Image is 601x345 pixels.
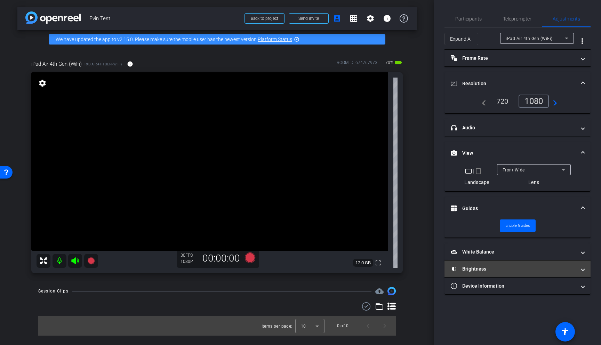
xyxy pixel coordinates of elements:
[464,179,489,186] div: Landscape
[394,58,403,67] mat-icon: battery_std
[450,32,473,46] span: Expand All
[181,259,198,264] div: 1080P
[333,14,341,23] mat-icon: account_box
[251,16,278,21] span: Back to project
[444,50,591,66] mat-expansion-panel-header: Frame Rate
[31,60,82,68] span: iPad Air 4th Gen (WiFi)
[444,95,591,113] div: Resolution
[49,34,385,45] div: We have updated the app to v2.15.0. Please make sure the mobile user has the newest version.
[444,72,591,95] mat-expansion-panel-header: Resolution
[387,287,396,295] img: Session clips
[294,37,299,42] mat-icon: highlight_off
[25,11,81,24] img: app-logo
[350,14,358,23] mat-icon: grid_on
[337,59,377,70] div: ROOM ID: 674767973
[38,288,69,295] div: Session Clips
[258,37,292,42] a: Platform Status
[383,14,391,23] mat-icon: info
[245,13,285,24] button: Back to project
[444,119,591,136] mat-expansion-panel-header: Audio
[83,62,122,67] span: iPad Air 4th Gen (WiFi)
[376,318,393,334] button: Next page
[561,328,569,336] mat-icon: accessibility
[353,259,373,267] span: 12.0 GB
[198,252,245,264] div: 00:00:00
[451,265,576,273] mat-panel-title: Brightness
[375,287,384,295] span: Destinations for your clips
[444,164,591,191] div: View
[464,167,489,175] div: |
[444,243,591,260] mat-expansion-panel-header: White Balance
[574,33,591,49] button: More Options for Adjustments Panel
[444,197,591,219] mat-expansion-panel-header: Guides
[464,167,473,175] mat-icon: crop_landscape
[451,282,576,290] mat-panel-title: Device Information
[549,97,557,105] mat-icon: navigate_next
[553,16,580,21] span: Adjustments
[451,150,576,157] mat-panel-title: View
[505,220,530,231] span: Enable Guides
[519,95,549,108] div: 1080
[374,259,382,267] mat-icon: fullscreen
[451,55,576,62] mat-panel-title: Frame Rate
[503,16,531,21] span: Teleprompter
[444,219,591,238] div: Guides
[444,260,591,277] mat-expansion-panel-header: Brightness
[89,11,240,25] span: Evin Test
[506,36,553,41] span: iPad Air 4th Gen (WiFi)
[366,14,375,23] mat-icon: settings
[127,61,133,67] mat-icon: info
[451,124,576,131] mat-panel-title: Audio
[375,287,384,295] mat-icon: cloud_upload
[474,167,482,175] mat-icon: crop_portrait
[38,79,47,87] mat-icon: settings
[503,168,525,172] span: Front Wide
[384,57,394,68] span: 70%
[337,322,348,329] div: 0 of 0
[578,37,586,45] mat-icon: more_vert
[298,16,319,21] span: Send invite
[478,97,486,105] mat-icon: navigate_before
[500,219,536,232] button: Enable Guides
[185,253,193,258] span: FPS
[444,33,478,45] button: Expand All
[451,205,576,212] mat-panel-title: Guides
[262,323,293,330] div: Items per page:
[451,248,576,256] mat-panel-title: White Balance
[444,278,591,294] mat-expansion-panel-header: Device Information
[289,13,329,24] button: Send invite
[444,142,591,164] mat-expansion-panel-header: View
[455,16,482,21] span: Participants
[491,95,514,107] div: 720
[451,80,576,87] mat-panel-title: Resolution
[181,252,198,258] div: 30
[360,318,376,334] button: Previous page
